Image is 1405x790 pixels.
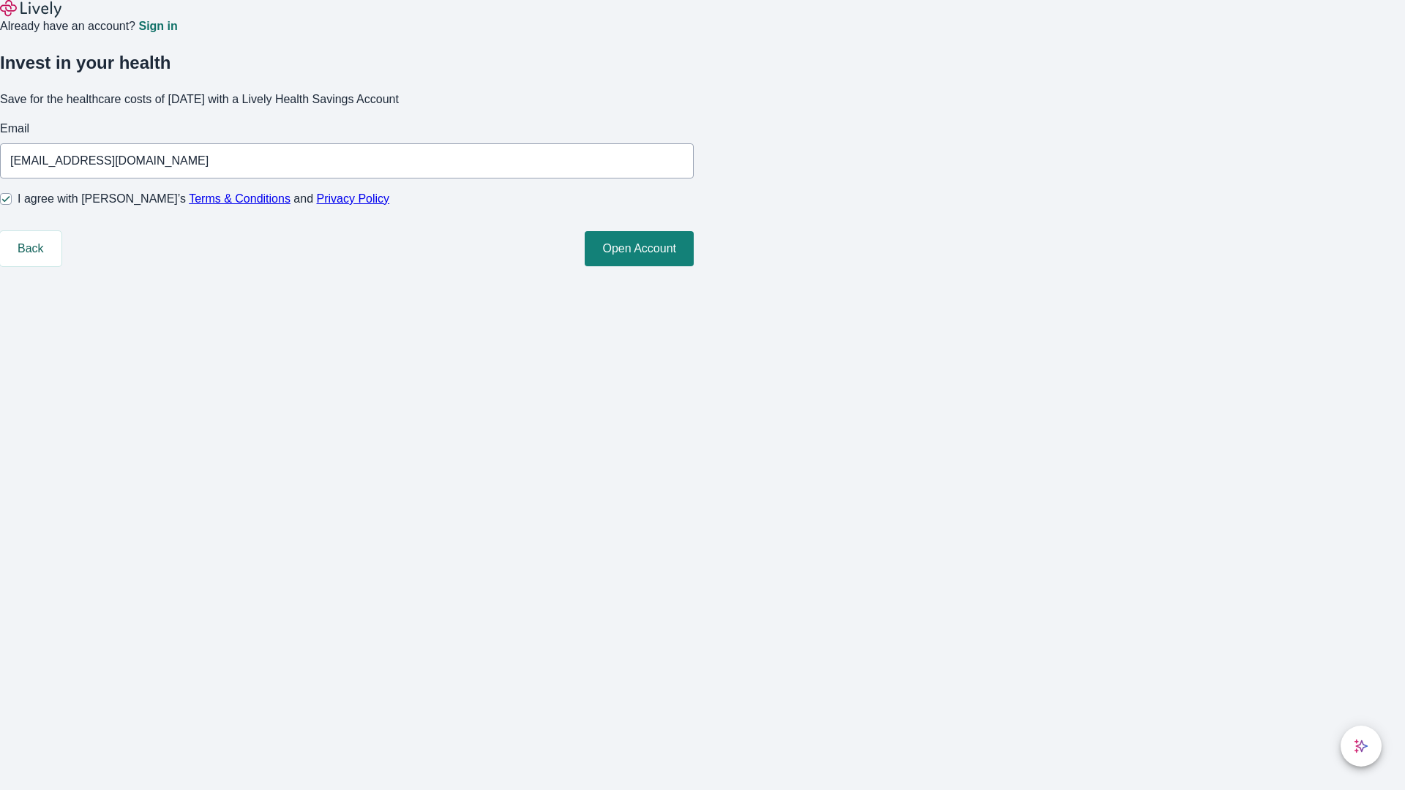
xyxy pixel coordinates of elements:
svg: Lively AI Assistant [1354,739,1368,753]
button: chat [1341,726,1382,767]
a: Privacy Policy [317,192,390,205]
span: I agree with [PERSON_NAME]’s and [18,190,389,208]
a: Sign in [138,20,177,32]
button: Open Account [585,231,694,266]
a: Terms & Conditions [189,192,291,205]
